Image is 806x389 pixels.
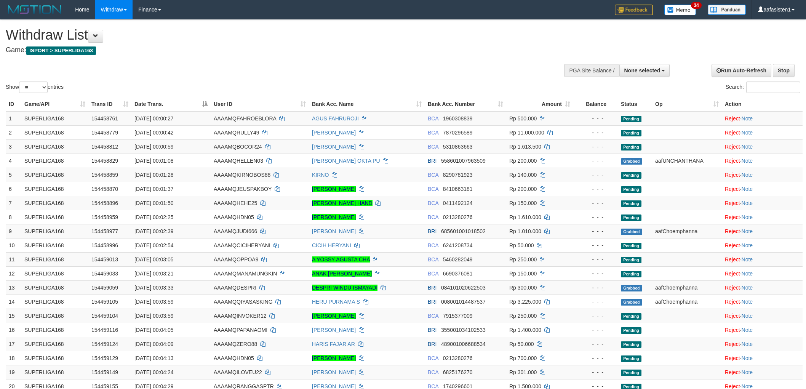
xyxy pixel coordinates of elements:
[722,309,803,323] td: ·
[134,186,173,192] span: [DATE] 00:01:37
[312,285,377,291] a: DESPRI WINDU ISMAYADI
[708,5,746,15] img: panduan.png
[576,199,615,207] div: - - -
[134,130,173,136] span: [DATE] 00:00:42
[214,158,263,164] span: AAAAMQHELLEN03
[312,228,356,234] a: [PERSON_NAME]
[312,355,356,361] a: [PERSON_NAME]
[428,369,438,375] span: BCA
[6,4,64,15] img: MOTION_logo.png
[312,200,373,206] a: [PERSON_NAME] HAND
[428,256,438,263] span: BCA
[722,252,803,266] td: ·
[214,144,262,150] span: AAAAMQBOCOR24
[509,228,541,234] span: Rp 1.010.000
[722,323,803,337] td: ·
[509,115,537,122] span: Rp 500.000
[509,313,537,319] span: Rp 250.000
[722,210,803,224] td: ·
[742,242,753,248] a: Note
[425,97,506,111] th: Bank Acc. Number: activate to sort column ascending
[6,97,21,111] th: ID
[312,115,359,122] a: AGUS FAHRUROJI
[722,168,803,182] td: ·
[443,355,473,361] span: Copy 0213280276 to clipboard
[712,64,771,77] a: Run Auto-Refresh
[576,171,615,179] div: - - -
[6,46,530,54] h4: Game:
[441,228,486,234] span: Copy 685601001018502 to clipboard
[312,341,355,347] a: HARIS FAJAR AR
[576,326,615,334] div: - - -
[91,214,118,220] span: 154458959
[91,313,118,319] span: 154459104
[619,64,670,77] button: None selected
[621,285,642,291] span: Grabbed
[214,115,276,122] span: AAAAMQFAHROEBLORA
[134,115,173,122] span: [DATE] 00:00:27
[615,5,653,15] img: Feedback.jpg
[742,172,753,178] a: Note
[134,144,173,150] span: [DATE] 00:00:59
[441,299,486,305] span: Copy 008001014487537 to clipboard
[91,186,118,192] span: 154458870
[6,125,21,139] td: 2
[725,256,740,263] a: Reject
[652,224,722,238] td: aafChoemphanna
[91,299,118,305] span: 154459105
[576,354,615,362] div: - - -
[621,172,641,179] span: Pending
[6,154,21,168] td: 4
[576,312,615,320] div: - - -
[214,242,270,248] span: AAAAMQCICIHERYANI
[742,228,753,234] a: Note
[428,285,437,291] span: BRI
[576,270,615,277] div: - - -
[742,214,753,220] a: Note
[742,144,753,150] a: Note
[91,285,118,291] span: 154459059
[742,299,753,305] a: Note
[742,313,753,319] a: Note
[21,125,88,139] td: SUPERLIGA168
[91,355,118,361] span: 154459129
[214,228,257,234] span: AAAAMQJUDI666
[6,82,64,93] label: Show entries
[134,299,173,305] span: [DATE] 00:03:59
[21,252,88,266] td: SUPERLIGA168
[6,295,21,309] td: 14
[428,313,438,319] span: BCA
[428,355,438,361] span: BCA
[576,213,615,221] div: - - -
[722,182,803,196] td: ·
[621,243,641,249] span: Pending
[21,351,88,365] td: SUPERLIGA168
[652,295,722,309] td: aafChoemphanna
[691,2,701,9] span: 34
[6,280,21,295] td: 13
[509,299,541,305] span: Rp 3.225.000
[21,365,88,379] td: SUPERLIGA168
[664,5,696,15] img: Button%20Memo.svg
[725,214,740,220] a: Reject
[443,271,473,277] span: Copy 6690376081 to clipboard
[26,46,96,55] span: ISPORT > SUPERLIGA168
[509,285,537,291] span: Rp 300.000
[621,116,641,122] span: Pending
[312,369,356,375] a: [PERSON_NAME]
[443,115,473,122] span: Copy 1960308839 to clipboard
[742,327,753,333] a: Note
[509,200,537,206] span: Rp 150.000
[88,97,131,111] th: Trans ID: activate to sort column ascending
[214,186,272,192] span: AAAAMQJEUSPAKBOY
[428,172,438,178] span: BCA
[725,228,740,234] a: Reject
[312,172,329,178] a: KIRNO
[722,125,803,139] td: ·
[624,67,660,74] span: None selected
[621,355,641,362] span: Pending
[576,256,615,263] div: - - -
[509,256,537,263] span: Rp 250.000
[443,172,473,178] span: Copy 8290781923 to clipboard
[725,313,740,319] a: Reject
